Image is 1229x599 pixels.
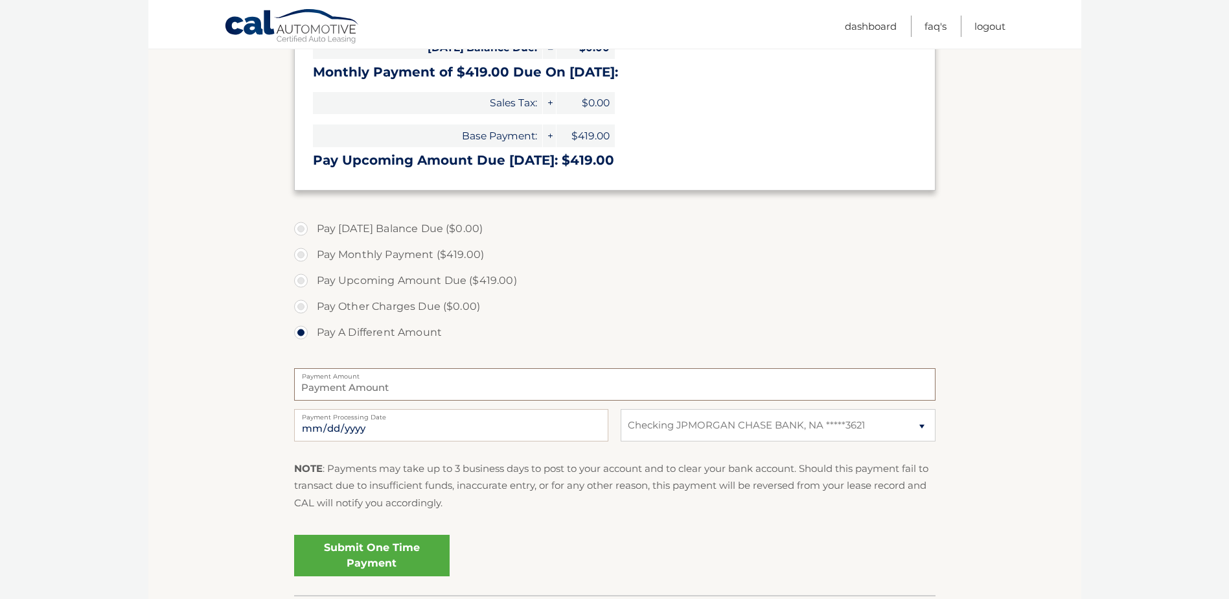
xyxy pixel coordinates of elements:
[294,535,450,576] a: Submit One Time Payment
[845,16,897,37] a: Dashboard
[294,320,936,346] label: Pay A Different Amount
[294,216,936,242] label: Pay [DATE] Balance Due ($0.00)
[313,152,917,169] h3: Pay Upcoming Amount Due [DATE]: $419.00
[294,462,323,475] strong: NOTE
[224,8,360,46] a: Cal Automotive
[294,460,936,511] p: : Payments may take up to 3 business days to post to your account and to clear your bank account....
[543,92,556,115] span: +
[925,16,947,37] a: FAQ's
[294,368,936,379] label: Payment Amount
[313,92,542,115] span: Sales Tax:
[313,64,917,80] h3: Monthly Payment of $419.00 Due On [DATE]:
[294,294,936,320] label: Pay Other Charges Due ($0.00)
[543,124,556,147] span: +
[294,268,936,294] label: Pay Upcoming Amount Due ($419.00)
[294,368,936,401] input: Payment Amount
[557,92,615,115] span: $0.00
[294,242,936,268] label: Pay Monthly Payment ($419.00)
[974,16,1005,37] a: Logout
[294,409,608,419] label: Payment Processing Date
[313,124,542,147] span: Base Payment:
[294,409,608,441] input: Payment Date
[557,124,615,147] span: $419.00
